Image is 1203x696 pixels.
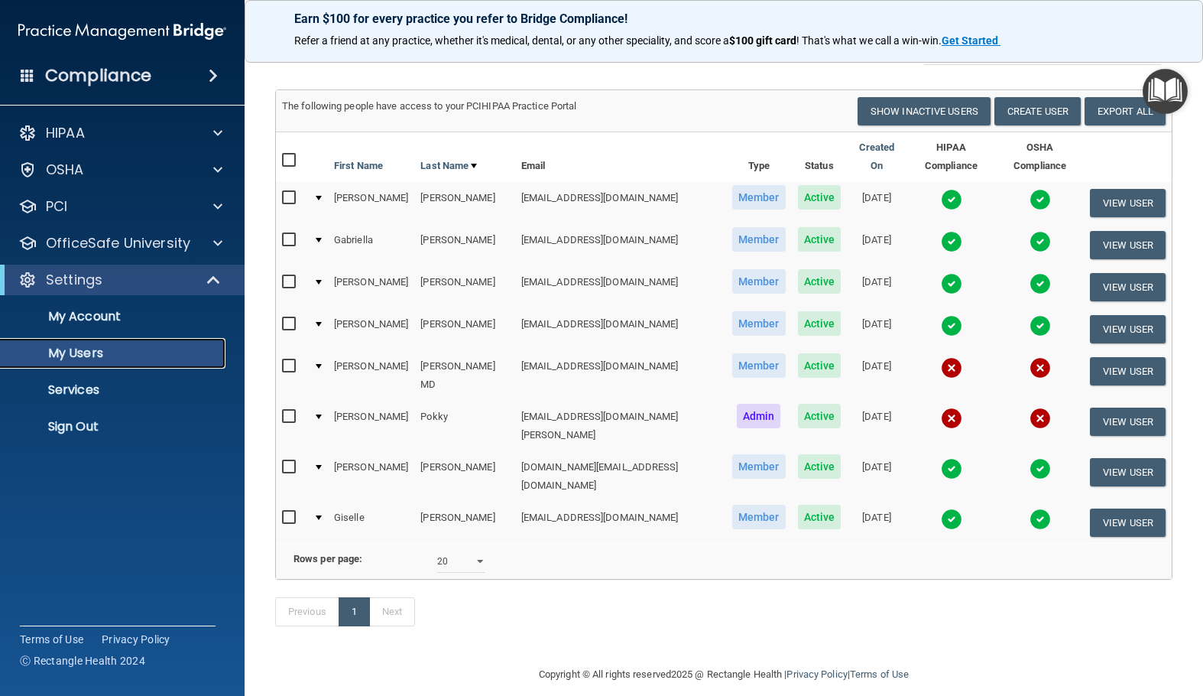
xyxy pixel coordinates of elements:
[726,132,792,182] th: Type
[328,266,414,308] td: [PERSON_NAME]
[798,185,841,210] span: Active
[18,234,222,252] a: OfficeSafe University
[46,161,84,179] p: OSHA
[46,271,102,289] p: Settings
[941,315,962,337] img: tick.e7d51cea.svg
[275,597,339,626] a: Previous
[847,266,906,308] td: [DATE]
[515,266,726,308] td: [EMAIL_ADDRESS][DOMAIN_NAME]
[1030,189,1051,210] img: tick.e7d51cea.svg
[942,34,998,47] strong: Get Started
[732,353,786,378] span: Member
[798,269,841,294] span: Active
[792,132,848,182] th: Status
[847,451,906,502] td: [DATE]
[515,350,726,401] td: [EMAIL_ADDRESS][DOMAIN_NAME]
[46,234,190,252] p: OfficeSafe University
[798,353,841,378] span: Active
[798,505,841,529] span: Active
[847,401,906,451] td: [DATE]
[858,97,991,125] button: Show Inactive Users
[732,311,786,336] span: Member
[847,502,906,543] td: [DATE]
[1090,231,1166,259] button: View User
[515,308,726,350] td: [EMAIL_ADDRESS][DOMAIN_NAME]
[847,182,906,224] td: [DATE]
[339,597,370,626] a: 1
[515,502,726,543] td: [EMAIL_ADDRESS][DOMAIN_NAME]
[1085,97,1166,125] a: Export All
[18,124,222,142] a: HIPAA
[1090,458,1166,486] button: View User
[941,509,962,530] img: tick.e7d51cea.svg
[1030,509,1051,530] img: tick.e7d51cea.svg
[369,597,415,626] a: Next
[737,404,781,428] span: Admin
[906,132,996,182] th: HIPAA Compliance
[515,451,726,502] td: [DOMAIN_NAME][EMAIL_ADDRESS][DOMAIN_NAME]
[1030,273,1051,294] img: tick.e7d51cea.svg
[328,182,414,224] td: [PERSON_NAME]
[996,132,1084,182] th: OSHA Compliance
[732,454,786,479] span: Member
[798,454,841,479] span: Active
[853,138,900,175] a: Created On
[328,224,414,266] td: Gabriella
[942,34,1000,47] a: Get Started
[414,224,514,266] td: [PERSON_NAME]
[515,132,726,182] th: Email
[328,451,414,502] td: [PERSON_NAME]
[414,350,514,401] td: [PERSON_NAME] MD
[10,419,219,434] p: Sign Out
[10,382,219,398] p: Services
[1030,357,1051,379] img: cross.ca9f0e7f.svg
[850,668,909,680] a: Terms of Use
[515,401,726,451] td: [EMAIL_ADDRESS][DOMAIN_NAME][PERSON_NAME]
[10,309,219,324] p: My Account
[1090,189,1166,217] button: View User
[420,157,477,175] a: Last Name
[1090,273,1166,301] button: View User
[46,124,85,142] p: HIPAA
[414,401,514,451] td: Pokky
[293,553,362,564] b: Rows per page:
[994,97,1081,125] button: Create User
[46,197,67,216] p: PCI
[45,65,151,86] h4: Compliance
[20,653,145,668] span: Ⓒ Rectangle Health 2024
[334,157,383,175] a: First Name
[414,502,514,543] td: [PERSON_NAME]
[941,231,962,252] img: tick.e7d51cea.svg
[1090,315,1166,343] button: View User
[1090,357,1166,385] button: View User
[941,357,962,379] img: cross.ca9f0e7f.svg
[1143,69,1188,114] button: Open Resource Center
[18,161,222,179] a: OSHA
[796,34,942,47] span: ! That's what we call a win-win.
[941,273,962,294] img: tick.e7d51cea.svg
[328,502,414,543] td: Giselle
[414,308,514,350] td: [PERSON_NAME]
[414,266,514,308] td: [PERSON_NAME]
[102,632,170,647] a: Privacy Policy
[1030,231,1051,252] img: tick.e7d51cea.svg
[847,224,906,266] td: [DATE]
[941,408,962,429] img: cross.ca9f0e7f.svg
[941,189,962,210] img: tick.e7d51cea.svg
[798,404,841,428] span: Active
[798,311,841,336] span: Active
[732,269,786,294] span: Member
[732,227,786,252] span: Member
[1030,458,1051,480] img: tick.e7d51cea.svg
[1090,408,1166,436] button: View User
[18,197,222,216] a: PCI
[282,100,577,112] span: The following people have access to your PCIHIPAA Practice Portal
[18,16,226,47] img: PMB logo
[10,346,219,361] p: My Users
[1030,408,1051,429] img: cross.ca9f0e7f.svg
[786,668,847,680] a: Privacy Policy
[328,350,414,401] td: [PERSON_NAME]
[729,34,796,47] strong: $100 gift card
[294,11,1153,26] p: Earn $100 for every practice you refer to Bridge Compliance!
[847,350,906,401] td: [DATE]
